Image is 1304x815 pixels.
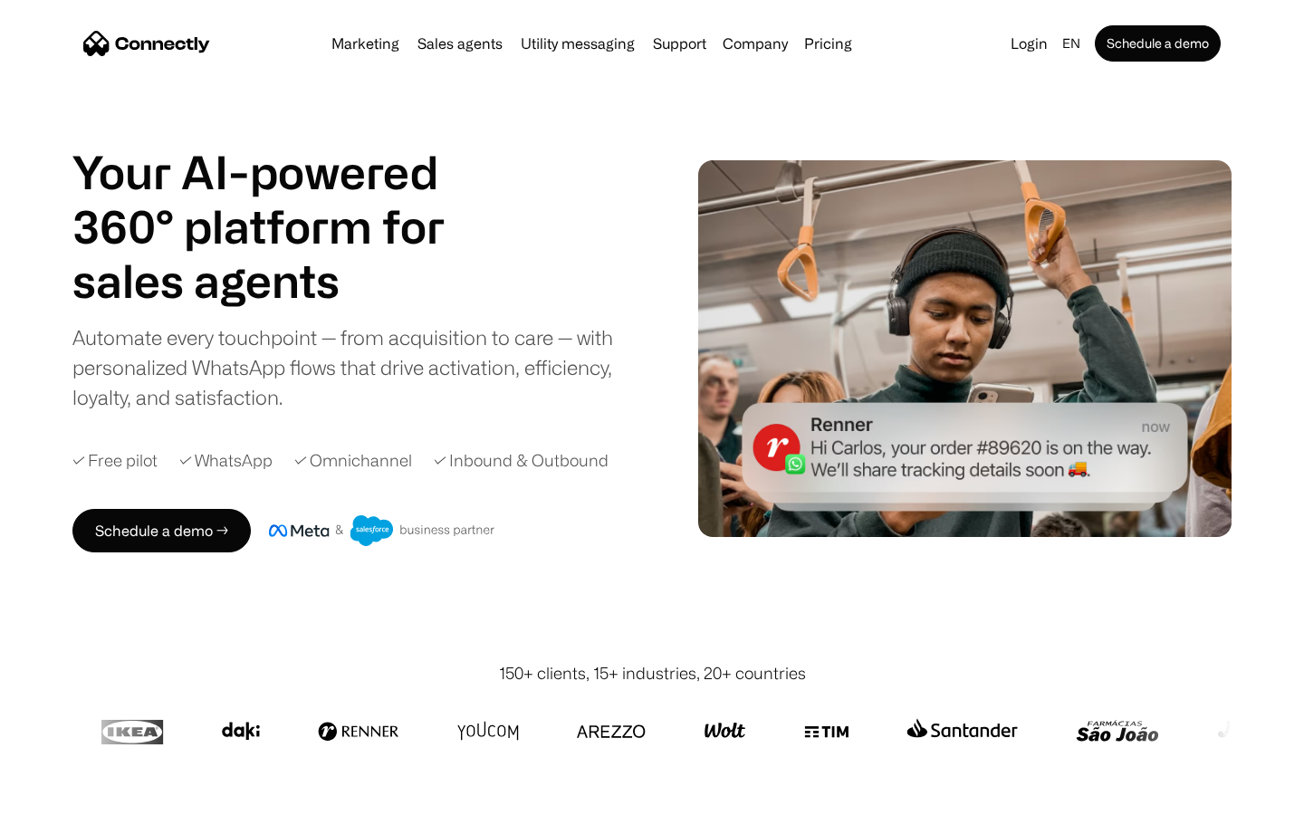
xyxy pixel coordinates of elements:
[36,783,109,809] ul: Language list
[434,448,609,473] div: ✓ Inbound & Outbound
[797,36,859,51] a: Pricing
[269,515,495,546] img: Meta and Salesforce business partner badge.
[1003,31,1055,56] a: Login
[72,322,643,412] div: Automate every touchpoint — from acquisition to care — with personalized WhatsApp flows that driv...
[646,36,714,51] a: Support
[513,36,642,51] a: Utility messaging
[72,509,251,552] a: Schedule a demo →
[723,31,788,56] div: Company
[179,448,273,473] div: ✓ WhatsApp
[72,254,489,308] h1: sales agents
[324,36,407,51] a: Marketing
[410,36,510,51] a: Sales agents
[72,145,489,254] h1: Your AI-powered 360° platform for
[1095,25,1221,62] a: Schedule a demo
[18,781,109,809] aside: Language selected: English
[1062,31,1080,56] div: en
[294,448,412,473] div: ✓ Omnichannel
[72,448,158,473] div: ✓ Free pilot
[499,661,806,686] div: 150+ clients, 15+ industries, 20+ countries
